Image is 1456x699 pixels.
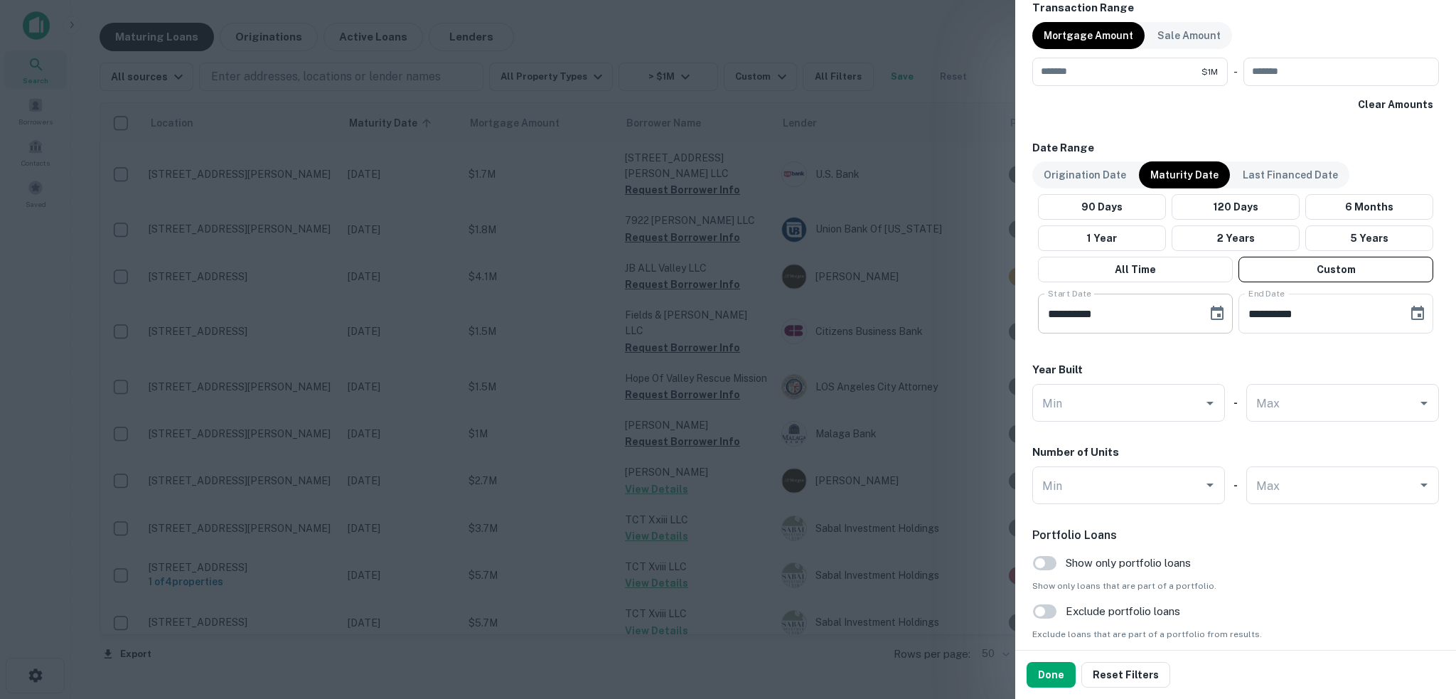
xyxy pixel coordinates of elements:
span: Exclude loans that are part of a portfolio from results. [1032,628,1439,641]
p: Last Financed Date [1243,167,1338,183]
button: Reset Filters [1081,662,1170,688]
h6: Date Range [1032,140,1439,156]
button: 90 Days [1038,194,1166,220]
span: $1M [1201,65,1218,78]
div: - [1233,58,1238,86]
button: 2 Years [1172,225,1300,251]
button: 6 Months [1305,194,1433,220]
h6: Number of Units [1032,444,1119,461]
h6: - [1233,395,1238,411]
span: Show only portfolio loans [1066,555,1191,572]
button: 5 Years [1305,225,1433,251]
p: Origination Date [1044,167,1126,183]
span: Exclude portfolio loans [1066,603,1180,620]
p: Sale Amount [1157,28,1221,43]
button: Open [1200,475,1220,495]
button: Open [1414,475,1434,495]
p: Mortgage Amount [1044,28,1133,43]
h6: Portfolio Loans [1032,527,1439,544]
button: Choose date, selected date is Jun 30, 2025 [1203,299,1231,328]
button: 120 Days [1172,194,1300,220]
h6: Year Built [1032,362,1083,378]
button: Clear Amounts [1352,92,1439,117]
button: All Time [1038,257,1233,282]
span: Show only loans that are part of a portfolio. [1032,580,1439,592]
iframe: Chat Widget [1385,585,1456,653]
button: Choose date, selected date is Dec 30, 2025 [1403,299,1432,328]
label: End Date [1248,287,1285,299]
button: Custom [1238,257,1433,282]
label: Start Date [1048,287,1091,299]
p: Maturity Date [1150,167,1219,183]
button: 1 Year [1038,225,1166,251]
button: Open [1200,393,1220,413]
button: Done [1027,662,1076,688]
button: Open [1414,393,1434,413]
h6: - [1233,477,1238,493]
